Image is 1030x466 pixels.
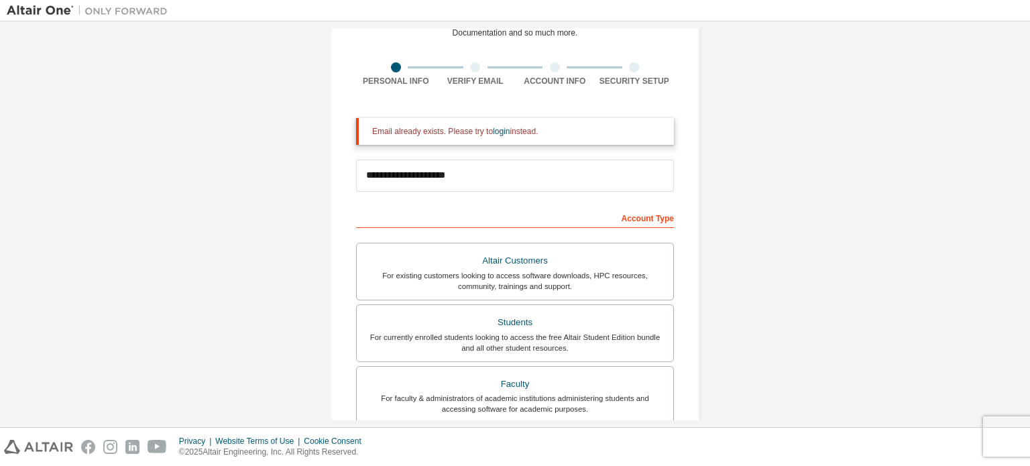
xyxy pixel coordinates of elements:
div: For faculty & administrators of academic institutions administering students and accessing softwa... [365,393,665,414]
div: Faculty [365,375,665,394]
div: For existing customers looking to access software downloads, HPC resources, community, trainings ... [365,270,665,292]
img: Altair One [7,4,174,17]
a: login [493,127,510,136]
p: © 2025 Altair Engineering, Inc. All Rights Reserved. [179,447,369,458]
img: youtube.svg [148,440,167,454]
div: For currently enrolled students looking to access the free Altair Student Edition bundle and all ... [365,332,665,353]
div: Personal Info [356,76,436,86]
div: Cookie Consent [304,436,369,447]
div: Account Type [356,207,674,228]
div: Website Terms of Use [215,436,304,447]
img: facebook.svg [81,440,95,454]
div: Students [365,313,665,332]
div: Altair Customers [365,251,665,270]
div: Email already exists. Please try to instead. [372,126,663,137]
div: Account Info [515,76,595,86]
img: altair_logo.svg [4,440,73,454]
img: instagram.svg [103,440,117,454]
div: Privacy [179,436,215,447]
div: Verify Email [436,76,516,86]
img: linkedin.svg [125,440,139,454]
div: Security Setup [595,76,675,86]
